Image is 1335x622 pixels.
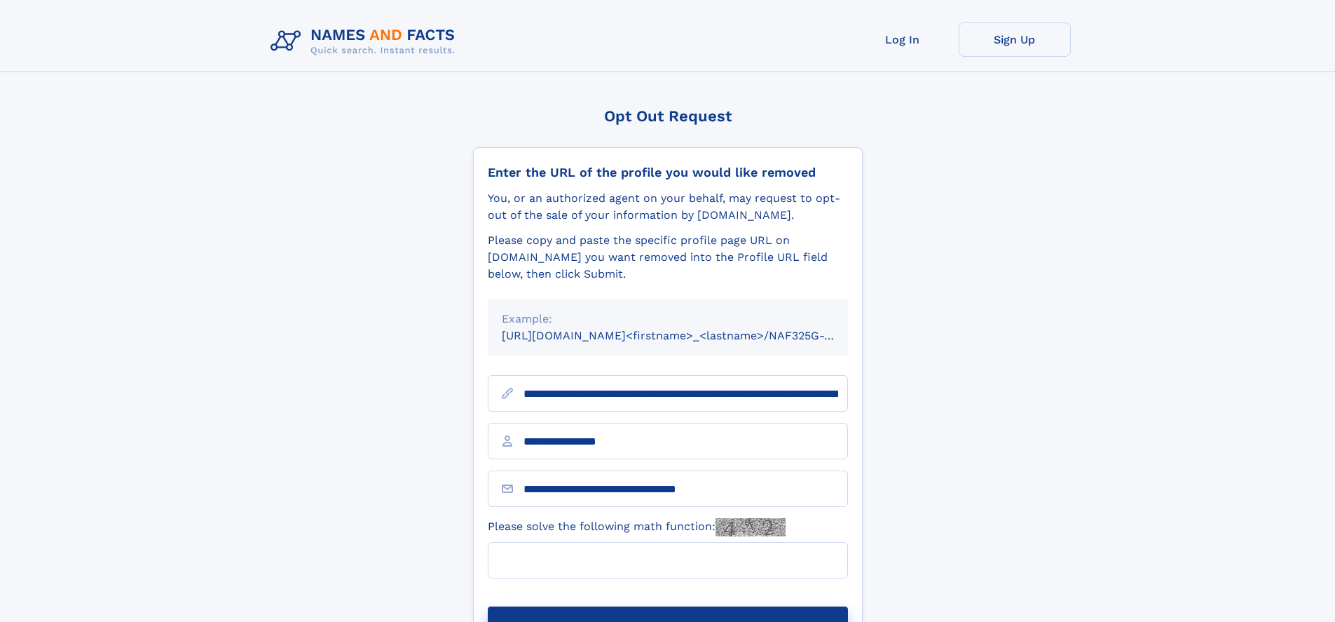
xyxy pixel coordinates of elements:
[502,311,834,327] div: Example:
[473,107,863,125] div: Opt Out Request
[847,22,959,57] a: Log In
[488,165,848,180] div: Enter the URL of the profile you would like removed
[502,329,875,342] small: [URL][DOMAIN_NAME]<firstname>_<lastname>/NAF325G-xxxxxxxx
[488,190,848,224] div: You, or an authorized agent on your behalf, may request to opt-out of the sale of your informatio...
[265,22,467,60] img: Logo Names and Facts
[488,518,786,536] label: Please solve the following math function:
[488,232,848,283] div: Please copy and paste the specific profile page URL on [DOMAIN_NAME] you want removed into the Pr...
[959,22,1071,57] a: Sign Up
